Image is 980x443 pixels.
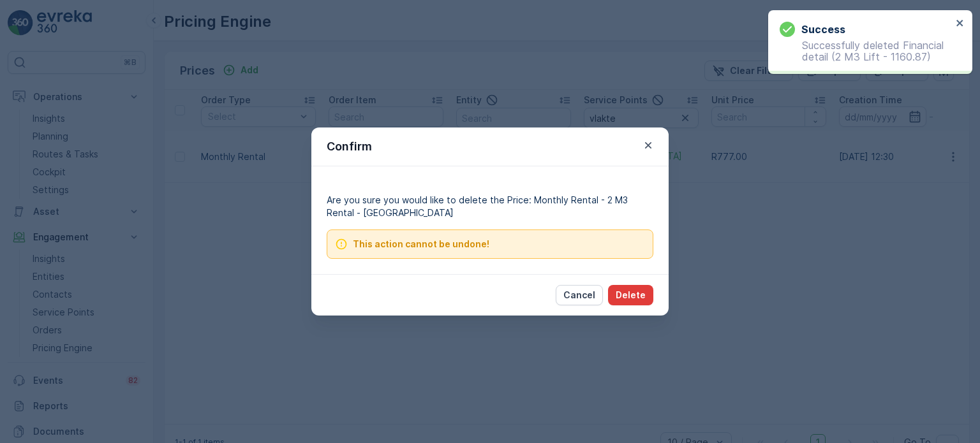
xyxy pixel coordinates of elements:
p: Successfully deleted Financial detail (2 M3 Lift - 1160.87) [780,40,952,62]
p: Confirm [327,138,372,156]
span: This action cannot be undone! [353,238,489,251]
p: Cancel [563,289,595,301]
h3: Success [801,22,845,37]
p: Delete [616,289,646,301]
button: Cancel [556,285,603,305]
button: close [956,18,965,30]
p: Are you sure you would like to delete the Price: Monthly Rental - 2 M3 Rental - [GEOGRAPHIC_DATA] [327,194,653,219]
button: Delete [608,285,653,305]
